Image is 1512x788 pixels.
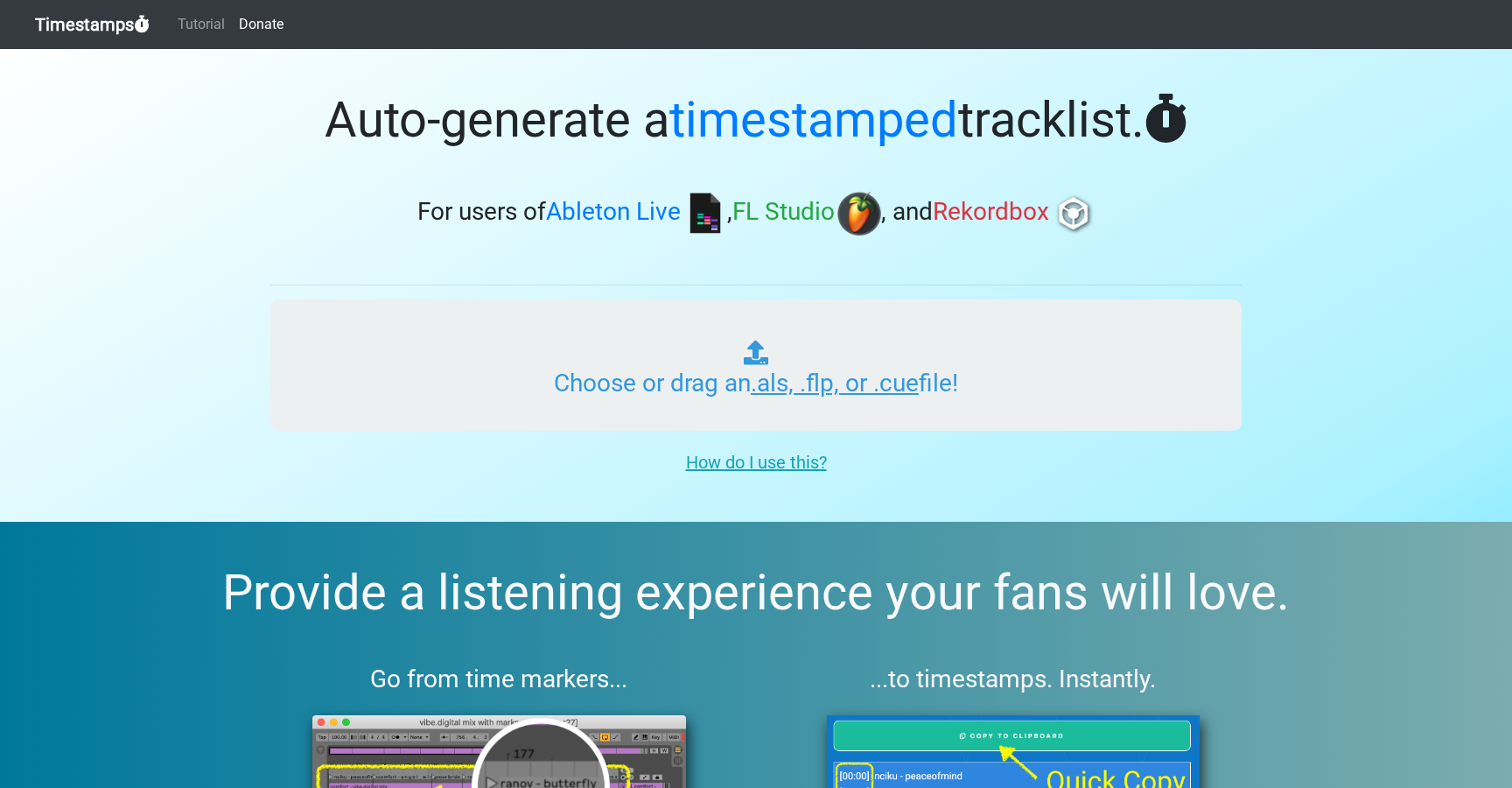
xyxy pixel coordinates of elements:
img: fl.png [837,192,881,236]
h2: Provide a listening experience your fans will love. [42,564,1470,623]
h3: ...to timestamps. Instantly. [785,665,1242,694]
h3: For users of , , and [270,192,1242,236]
span: Ableton Live [546,198,681,227]
a: Donate [232,7,290,42]
span: Rekordbox [933,198,1049,227]
h1: Auto-generate a tracklist. [270,91,1242,150]
span: timestamped [669,91,958,149]
span: FL Studio [732,198,835,227]
h3: Go from time markers... [270,665,728,694]
a: Timestamps [35,7,150,42]
img: rb.png [1052,192,1095,236]
img: ableton.png [683,192,727,236]
u: How do I use this? [686,452,827,473]
a: Tutorial [171,7,232,42]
